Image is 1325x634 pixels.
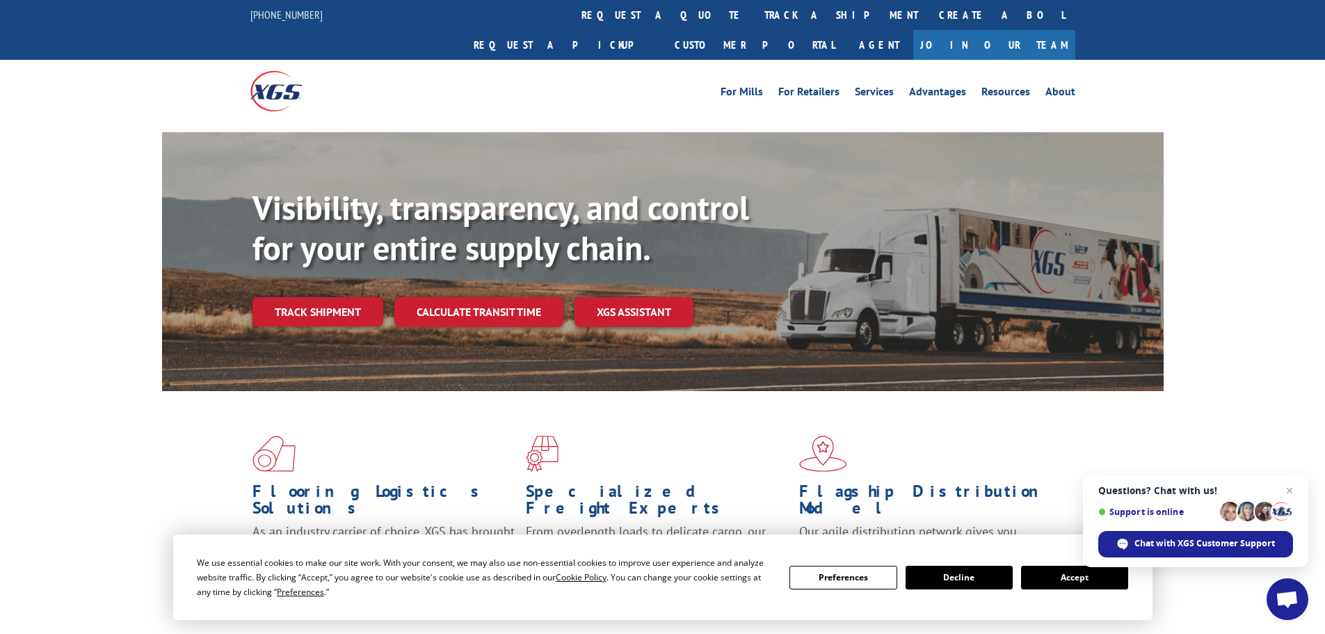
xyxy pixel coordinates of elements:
a: XGS ASSISTANT [575,297,693,327]
a: [PHONE_NUMBER] [250,8,323,22]
button: Accept [1021,566,1128,589]
a: Track shipment [252,297,383,326]
div: We use essential cookies to make our site work. With your consent, we may also use non-essential ... [197,555,773,599]
span: Questions? Chat with us! [1098,485,1293,496]
span: Our agile distribution network gives you nationwide inventory management on demand. [799,523,1055,556]
h1: Specialized Freight Experts [526,483,789,523]
a: For Mills [721,86,763,102]
a: Agent [845,30,913,60]
a: Join Our Team [913,30,1075,60]
span: Cookie Policy [556,571,607,583]
a: Resources [981,86,1030,102]
a: Advantages [909,86,966,102]
img: xgs-icon-flagship-distribution-model-red [799,436,847,472]
a: For Retailers [778,86,840,102]
a: Services [855,86,894,102]
span: As an industry carrier of choice, XGS has brought innovation and dedication to flooring logistics... [252,523,515,573]
span: Preferences [277,586,324,598]
span: Support is online [1098,507,1215,517]
div: Chat with XGS Customer Support [1098,531,1293,557]
p: From overlength loads to delicate cargo, our experienced staff knows the best way to move your fr... [526,523,789,585]
h1: Flooring Logistics Solutions [252,483,515,523]
a: Customer Portal [664,30,845,60]
img: xgs-icon-total-supply-chain-intelligence-red [252,436,296,472]
button: Preferences [789,566,897,589]
b: Visibility, transparency, and control for your entire supply chain. [252,186,749,269]
h1: Flagship Distribution Model [799,483,1062,523]
a: About [1045,86,1075,102]
span: Close chat [1281,482,1298,499]
a: Request a pickup [463,30,664,60]
div: Cookie Consent Prompt [173,534,1153,620]
span: Chat with XGS Customer Support [1134,537,1275,550]
button: Decline [906,566,1013,589]
div: Open chat [1267,578,1308,620]
img: xgs-icon-focused-on-flooring-red [526,436,559,472]
a: Calculate transit time [394,297,563,327]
